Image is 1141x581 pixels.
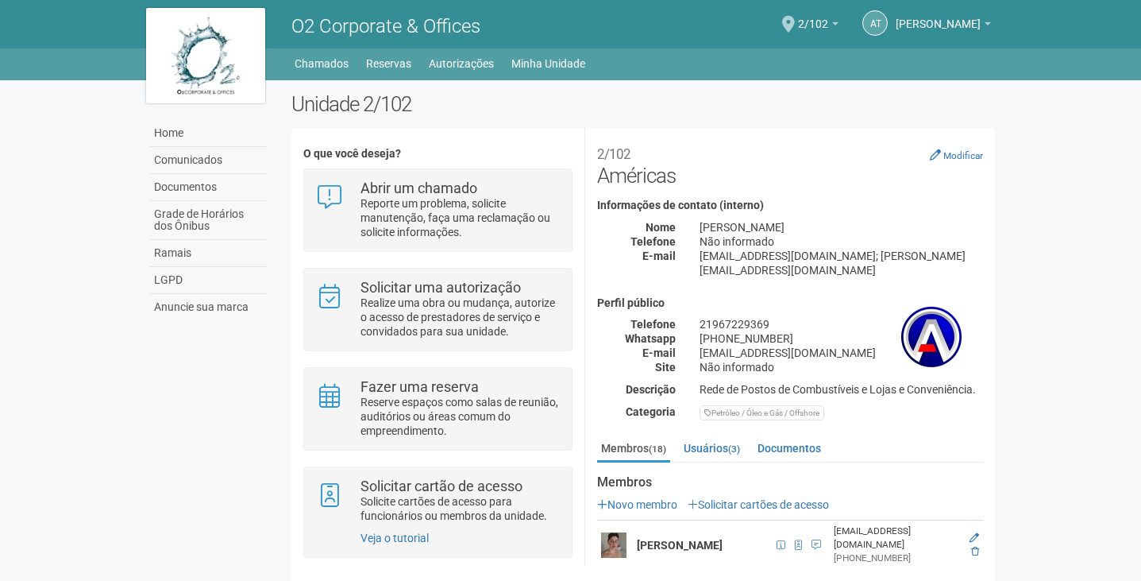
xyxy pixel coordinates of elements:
[969,533,979,544] a: Editar membro
[688,249,995,277] div: [EMAIL_ADDRESS][DOMAIN_NAME]; [PERSON_NAME][EMAIL_ADDRESS][DOMAIN_NAME]
[642,347,676,359] strong: E-mail
[892,297,971,377] img: business.png
[834,552,955,565] div: [PHONE_NUMBER]
[150,201,268,240] a: Grade de Horários dos Ônibus
[366,52,411,75] a: Reservas
[728,443,740,455] small: (3)
[630,318,676,331] strong: Telefone
[150,147,268,174] a: Comunicados
[896,20,991,33] a: [PERSON_NAME]
[688,220,995,234] div: [PERSON_NAME]
[360,532,429,544] a: Veja o tutorial
[291,15,480,37] span: O2 Corporate & Offices
[896,2,981,30] span: Alessandra Teixeira
[360,494,560,523] p: Solicite cartões de acesso para funcionários ou membros da unidade.
[316,479,560,523] a: Solicitar cartão de acesso Solicite cartões de acesso para funcionários ou membros da unidade.
[649,443,666,455] small: (18)
[146,8,265,103] img: logo.jpg
[680,436,744,460] a: Usuários(3)
[360,196,560,239] p: Reporte um problema, solicite manutenção, faça uma reclamação ou solicite informações.
[700,405,824,420] div: Petróleo / Óleo e Gás / Offshore
[511,52,585,75] a: Minha Unidade
[150,240,268,267] a: Ramais
[316,380,560,438] a: Fazer uma reserva Reserve espaços como salas de reunião, auditórios ou áreas comum do empreendime...
[360,180,477,196] strong: Abrir um chamado
[303,148,572,160] h4: O que você deseja?
[862,10,888,36] a: AT
[646,221,676,234] strong: Nome
[626,405,676,418] strong: Categoria
[630,235,676,248] strong: Telefone
[834,525,955,552] div: [EMAIL_ADDRESS][DOMAIN_NAME]
[943,150,983,161] small: Modificar
[688,331,995,346] div: [PHONE_NUMBER]
[688,498,829,511] a: Solicitar cartões de acesso
[597,436,670,463] a: Membros(18)
[597,498,677,511] a: Novo membro
[360,296,560,339] p: Realize uma obra ou mudança, autorize o acesso de prestadores de serviço e convidados para sua un...
[688,346,995,360] div: [EMAIL_ADDRESS][DOMAIN_NAME]
[637,539,723,552] strong: [PERSON_NAME]
[150,294,268,320] a: Anuncie sua marca
[642,250,676,262] strong: E-mail
[688,317,995,331] div: 21967229369
[360,478,522,494] strong: Solicitar cartão de acesso
[597,297,983,309] h4: Perfil público
[150,174,268,201] a: Documentos
[295,52,349,75] a: Chamados
[626,383,676,396] strong: Descrição
[150,120,268,147] a: Home
[754,436,825,460] a: Documentos
[597,475,983,490] strong: Membros
[360,395,560,438] p: Reserve espaços como salas de reunião, auditórios ou áreas comum do empreendimento.
[971,546,979,557] a: Excluir membro
[597,140,983,188] h2: Américas
[597,199,983,211] h4: Informações de contato (interno)
[625,332,676,345] strong: Whatsapp
[291,92,996,116] h2: Unidade 2/102
[655,361,676,374] strong: Site
[150,267,268,294] a: LGPD
[688,382,995,397] div: Rede de Postos de Combustíveis e Lojas e Conveniência.
[360,378,479,395] strong: Fazer uma reserva
[316,181,560,239] a: Abrir um chamado Reporte um problema, solicite manutenção, faça uma reclamação ou solicite inform...
[597,146,630,162] small: 2/102
[688,234,995,249] div: Não informado
[798,20,838,33] a: 2/102
[798,2,828,30] span: 2/102
[930,149,983,161] a: Modificar
[601,533,626,558] img: user.png
[316,281,560,339] a: Solicitar uma autorização Realize uma obra ou mudança, autorize o acesso de prestadores de serviç...
[429,52,494,75] a: Autorizações
[688,360,995,374] div: Não informado
[360,279,521,296] strong: Solicitar uma autorização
